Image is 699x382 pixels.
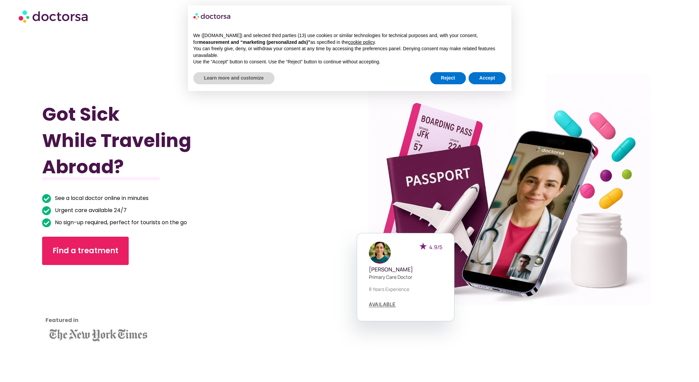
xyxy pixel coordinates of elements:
[369,286,442,293] p: 8 years experience
[369,302,396,307] a: AVAILABLE
[53,245,118,256] span: Find a treatment
[42,237,129,265] a: Find a treatment
[42,101,304,180] h1: Got Sick While Traveling Abroad?
[193,32,506,46] p: We ([DOMAIN_NAME]) and selected third parties (13) use cookies or similar technologies for techni...
[199,39,310,45] strong: measurement and “marketing (personalized ads)”
[429,243,442,251] span: 4.9/5
[369,273,442,281] p: Primary care doctor
[369,266,442,273] h5: [PERSON_NAME]
[53,194,149,203] span: See a local doctor online in minutes
[53,218,187,227] span: No sign-up required, perfect for tourists on the go
[193,46,506,59] p: You can freely give, deny, or withdraw your consent at any time by accessing the preferences pane...
[193,72,275,84] button: Learn more and customize
[193,11,231,22] img: logo
[469,72,506,84] button: Accept
[53,206,127,215] span: Urgent care available 24/7
[193,59,506,65] p: Use the “Accept” button to consent. Use the “Reject” button to continue without accepting.
[45,316,78,324] strong: Featured in
[430,72,466,84] button: Reject
[45,275,106,326] iframe: Customer reviews powered by Trustpilot
[348,39,375,45] a: cookie policy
